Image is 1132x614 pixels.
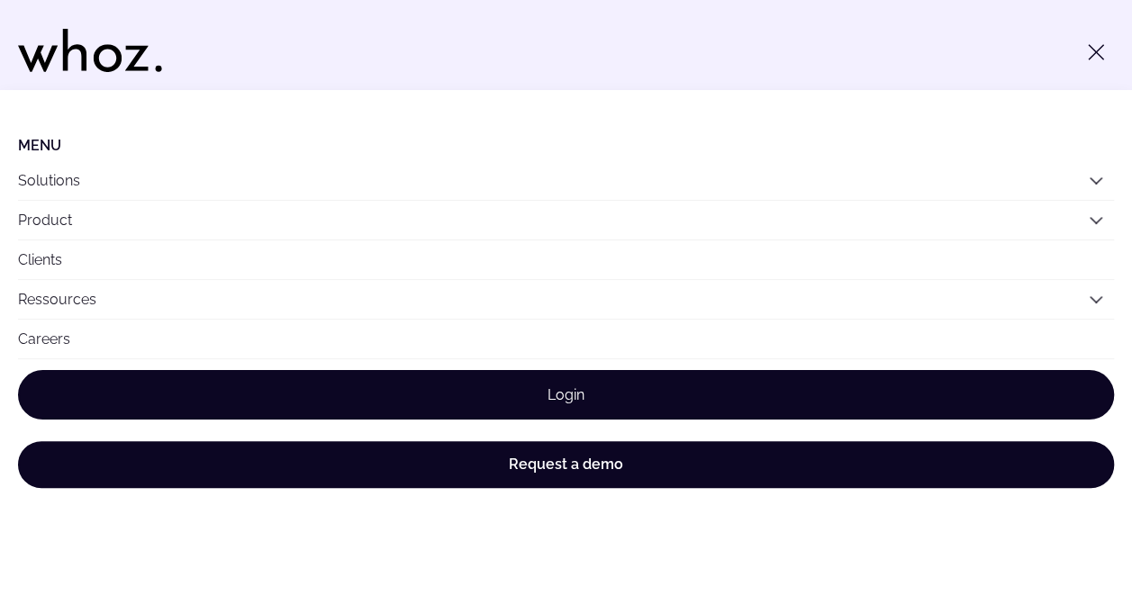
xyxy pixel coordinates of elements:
[1013,495,1107,589] iframe: Chatbot
[18,137,1114,154] li: Menu
[18,212,72,229] a: Product
[18,441,1114,488] a: Request a demo
[18,280,1114,319] button: Ressources
[18,370,1114,420] a: Login
[18,320,1114,358] a: Careers
[18,201,1114,239] button: Product
[18,291,96,308] a: Ressources
[1078,34,1114,70] button: Toggle menu
[18,161,1114,200] button: Solutions
[18,240,1114,279] a: Clients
